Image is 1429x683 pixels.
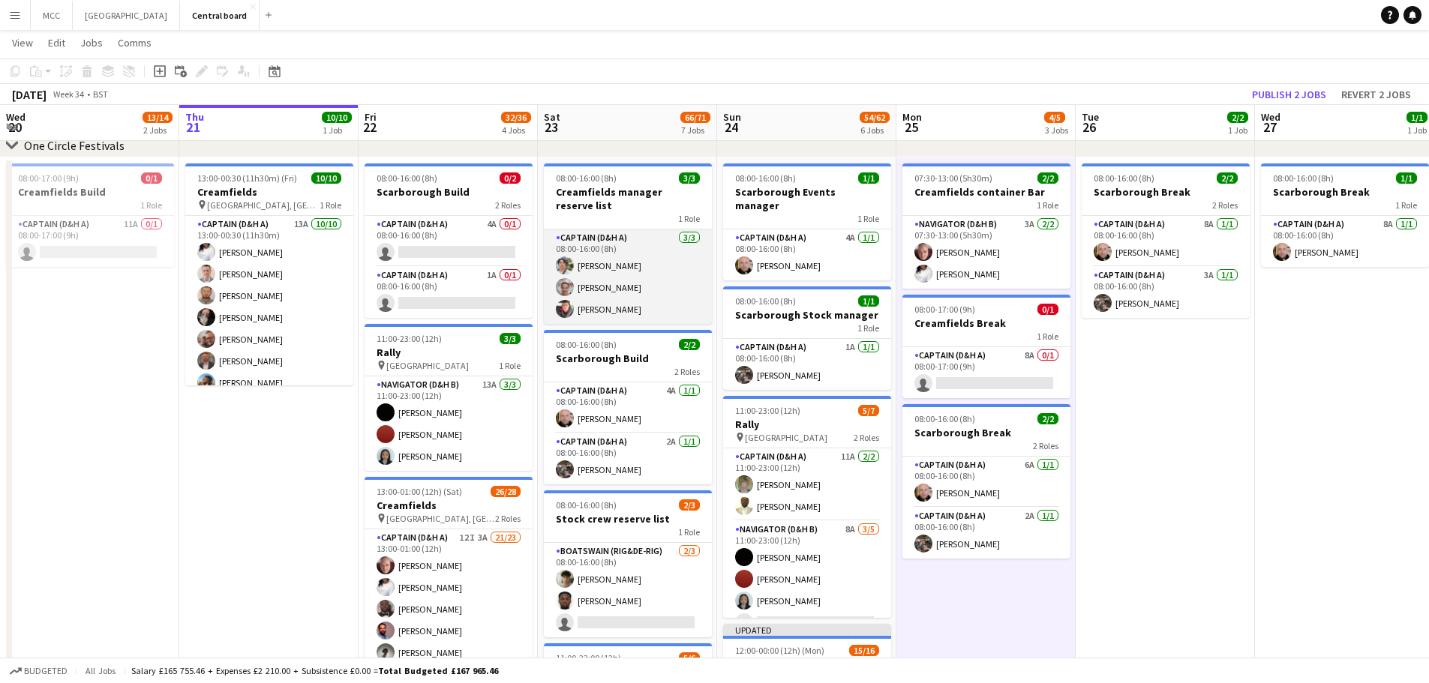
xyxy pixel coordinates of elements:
span: 11:00-23:00 (12h) [735,405,800,416]
app-card-role: Navigator (D&H B)3A2/207:30-13:00 (5h30m)[PERSON_NAME][PERSON_NAME] [902,216,1070,289]
app-card-role: Captain (D&H A)8A1/108:00-16:00 (8h)[PERSON_NAME] [1261,216,1429,267]
span: 08:00-16:00 (8h) [1273,172,1334,184]
span: 11:00-23:00 (12h) [556,652,621,664]
span: Mon [902,110,922,124]
a: Jobs [74,33,109,52]
span: 25 [900,118,922,136]
span: All jobs [83,665,119,676]
span: 32/36 [501,112,531,123]
div: 11:00-23:00 (12h)3/3Rally [GEOGRAPHIC_DATA]1 RoleNavigator (D&H B)13A3/311:00-23:00 (12h)[PERSON_... [365,324,533,471]
app-job-card: 11:00-23:00 (12h)5/7Rally [GEOGRAPHIC_DATA]2 RolesCaptain (D&H A)11A2/211:00-23:00 (12h)[PERSON_N... [723,396,891,618]
span: 0/2 [500,172,521,184]
span: 2/2 [1037,413,1058,424]
span: 13:00-00:30 (11h30m) (Fri) [197,172,297,184]
span: Edit [48,36,65,49]
span: 08:00-17:00 (9h) [18,172,79,184]
app-job-card: 08:00-16:00 (8h)2/3Stock crew reserve list1 RoleBoatswain (rig&de-rig)2/308:00-16:00 (8h)[PERSON_... [544,490,712,637]
span: [GEOGRAPHIC_DATA], [GEOGRAPHIC_DATA] [207,199,320,211]
span: 1 Role [1395,199,1417,211]
span: 66/71 [680,112,710,123]
span: 08:00-16:00 (8h) [556,172,617,184]
a: Comms [112,33,158,52]
button: Budgeted [8,663,70,679]
span: 1/1 [858,172,879,184]
span: 2/2 [1227,112,1248,123]
span: Wed [6,110,26,124]
h3: Creamfields container Bar [902,185,1070,199]
span: 08:00-16:00 (8h) [556,339,617,350]
span: [GEOGRAPHIC_DATA], [GEOGRAPHIC_DATA] [386,513,495,524]
app-job-card: 08:00-16:00 (8h)3/3Creamfields manager reserve list1 RoleCaptain (D&H A)3/308:00-16:00 (8h)[PERSO... [544,163,712,324]
span: 10/10 [322,112,352,123]
a: View [6,33,39,52]
div: 4 Jobs [502,124,530,136]
app-card-role: Captain (D&H A)8A1/108:00-16:00 (8h)[PERSON_NAME] [1082,216,1250,267]
div: 13:00-00:30 (11h30m) (Fri)10/10Creamfields [GEOGRAPHIC_DATA], [GEOGRAPHIC_DATA]1 RoleCaptain (D&H... [185,163,353,385]
span: 0/1 [141,172,162,184]
div: 08:00-17:00 (9h)0/1Creamfields Build1 RoleCaptain (D&H A)11A0/108:00-17:00 (9h) [6,163,174,267]
span: 1 Role [140,199,162,211]
span: 26 [1079,118,1099,136]
app-card-role: Captain (D&H A)1A0/108:00-16:00 (8h) [365,267,533,318]
span: 21 [183,118,204,136]
span: 1/1 [1396,172,1417,184]
span: 2 Roles [495,513,521,524]
span: 24 [721,118,741,136]
span: Comms [118,36,152,49]
span: 5/7 [858,405,879,416]
div: [DATE] [12,87,47,102]
app-card-role: Captain (D&H A)6A1/108:00-16:00 (8h)[PERSON_NAME] [902,457,1070,508]
span: Total Budgeted £167 965.46 [378,665,498,676]
app-job-card: 08:00-16:00 (8h)0/2Scarborough Build2 RolesCaptain (D&H A)4A0/108:00-16:00 (8h) Captain (D&H A)1A... [365,163,533,318]
div: One Circle Festivals [24,138,125,153]
h3: Stock crew reserve list [544,512,712,526]
div: 08:00-16:00 (8h)1/1Scarborough Events manager1 RoleCaptain (D&H A)4A1/108:00-16:00 (8h)[PERSON_NAME] [723,163,891,280]
span: 13:00-01:00 (12h) (Sat) [377,486,462,497]
app-job-card: 08:00-16:00 (8h)2/2Scarborough Break2 RolesCaptain (D&H A)6A1/108:00-16:00 (8h)[PERSON_NAME]Capta... [902,404,1070,559]
span: 2/2 [1217,172,1238,184]
h3: Scarborough Build [365,185,533,199]
span: 1 Role [678,213,700,224]
h3: Creamfields manager reserve list [544,185,712,212]
span: 11:00-23:00 (12h) [377,333,442,344]
div: 7 Jobs [681,124,710,136]
h3: Creamfields Build [6,185,174,199]
app-job-card: 08:00-17:00 (9h)0/1Creamfields Break1 RoleCaptain (D&H A)8A0/108:00-17:00 (9h) [902,295,1070,398]
span: 08:00-16:00 (8h) [377,172,437,184]
div: 08:00-16:00 (8h)1/1Scarborough Break1 RoleCaptain (D&H A)8A1/108:00-16:00 (8h)[PERSON_NAME] [1261,163,1429,267]
span: 1 Role [320,199,341,211]
span: 1 Role [857,213,879,224]
app-card-role: Captain (D&H A)3A1/108:00-16:00 (8h)[PERSON_NAME] [1082,267,1250,318]
span: Wed [1261,110,1280,124]
div: 1 Job [323,124,351,136]
span: 5/6 [679,652,700,664]
app-card-role: Captain (D&H A)4A1/108:00-16:00 (8h)[PERSON_NAME] [544,382,712,433]
span: 20 [4,118,26,136]
span: 10/10 [311,172,341,184]
div: Updated [723,624,891,636]
span: 08:00-16:00 (8h) [556,499,617,511]
span: 1 Role [857,322,879,334]
div: 1 Job [1228,124,1247,136]
button: Central board [180,1,260,30]
app-card-role: Boatswain (rig&de-rig)2/308:00-16:00 (8h)[PERSON_NAME][PERSON_NAME] [544,543,712,637]
span: 15/16 [849,645,879,656]
span: 3/3 [679,172,700,184]
app-job-card: 08:00-16:00 (8h)2/2Scarborough Break2 RolesCaptain (D&H A)8A1/108:00-16:00 (8h)[PERSON_NAME]Capta... [1082,163,1250,318]
span: 1 Role [678,526,700,538]
span: 07:30-13:00 (5h30m) [914,172,992,184]
app-card-role: Captain (D&H A)2A1/108:00-16:00 (8h)[PERSON_NAME] [902,508,1070,559]
app-card-role: Captain (D&H A)13A10/1013:00-00:30 (11h30m)[PERSON_NAME][PERSON_NAME][PERSON_NAME][PERSON_NAME][P... [185,216,353,463]
span: 2 Roles [854,432,879,443]
span: 2/2 [679,339,700,350]
app-card-role: Navigator (D&H B)13A3/311:00-23:00 (12h)[PERSON_NAME][PERSON_NAME][PERSON_NAME] [365,376,533,471]
span: Tue [1082,110,1099,124]
h3: Rally [365,346,533,359]
span: 08:00-16:00 (8h) [914,413,975,424]
div: 08:00-16:00 (8h)1/1Scarborough Stock manager1 RoleCaptain (D&H A)1A1/108:00-16:00 (8h)[PERSON_NAME] [723,286,891,390]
